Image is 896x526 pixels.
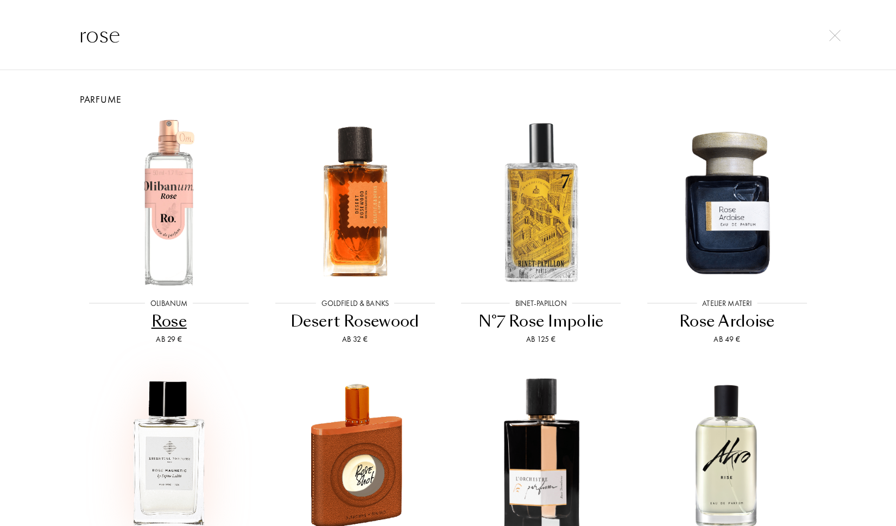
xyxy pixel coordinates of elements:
[639,334,816,345] div: Ab 49 €
[448,107,634,359] a: N°7 Rose ImpolieBinet-PapillonN°7 Rose ImpolieAb 125 €
[452,334,630,345] div: Ab 125 €
[316,298,394,309] div: Goldfield & Banks
[76,107,262,359] a: RoseOlibanumRoseAb 29 €
[697,298,757,309] div: Atelier Materi
[145,298,193,309] div: Olibanum
[829,30,841,41] img: cross.svg
[80,311,258,332] div: Rose
[452,311,630,332] div: N°7 Rose Impolie
[80,334,258,345] div: Ab 29 €
[85,118,253,286] img: Rose
[68,92,828,107] div: Parfume
[272,118,439,286] img: Desert Rosewood
[457,118,624,286] img: N°7 Rose Impolie
[510,298,572,309] div: Binet-Papillon
[262,107,449,359] a: Desert RosewoodGoldfield & BanksDesert RosewoodAb 32 €
[639,311,816,332] div: Rose Ardoise
[267,334,444,345] div: Ab 32 €
[643,118,811,286] img: Rose Ardoise
[57,18,839,51] input: Suche
[634,107,821,359] a: Rose ArdoiseAtelier MateriRose ArdoiseAb 49 €
[267,311,444,332] div: Desert Rosewood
